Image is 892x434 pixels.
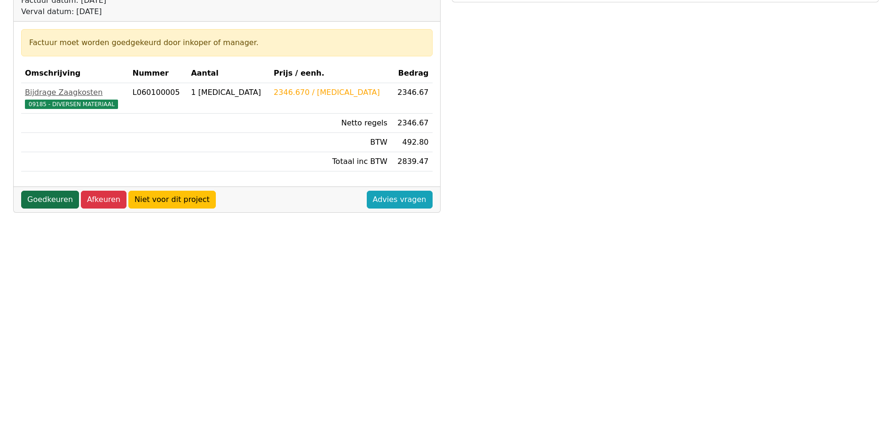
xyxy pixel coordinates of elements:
[129,83,187,114] td: L060100005
[391,152,433,171] td: 2839.47
[21,64,129,83] th: Omschrijving
[25,87,125,98] div: Bijdrage Zaagkosten
[21,6,294,17] div: Verval datum: [DATE]
[270,152,391,171] td: Totaal inc BTW
[391,83,433,114] td: 2346.67
[187,64,270,83] th: Aantal
[367,191,433,209] a: Advies vragen
[191,87,266,98] div: 1 [MEDICAL_DATA]
[129,64,187,83] th: Nummer
[25,87,125,109] a: Bijdrage Zaagkosten09185 - DIVERSEN MATERIAAL
[270,64,391,83] th: Prijs / eenh.
[391,114,433,133] td: 2346.67
[25,100,118,109] span: 09185 - DIVERSEN MATERIAAL
[270,133,391,152] td: BTW
[274,87,387,98] div: 2346.670 / [MEDICAL_DATA]
[29,37,425,48] div: Factuur moet worden goedgekeurd door inkoper of manager.
[21,191,79,209] a: Goedkeuren
[270,114,391,133] td: Netto regels
[128,191,216,209] a: Niet voor dit project
[81,191,126,209] a: Afkeuren
[391,133,433,152] td: 492.80
[391,64,433,83] th: Bedrag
